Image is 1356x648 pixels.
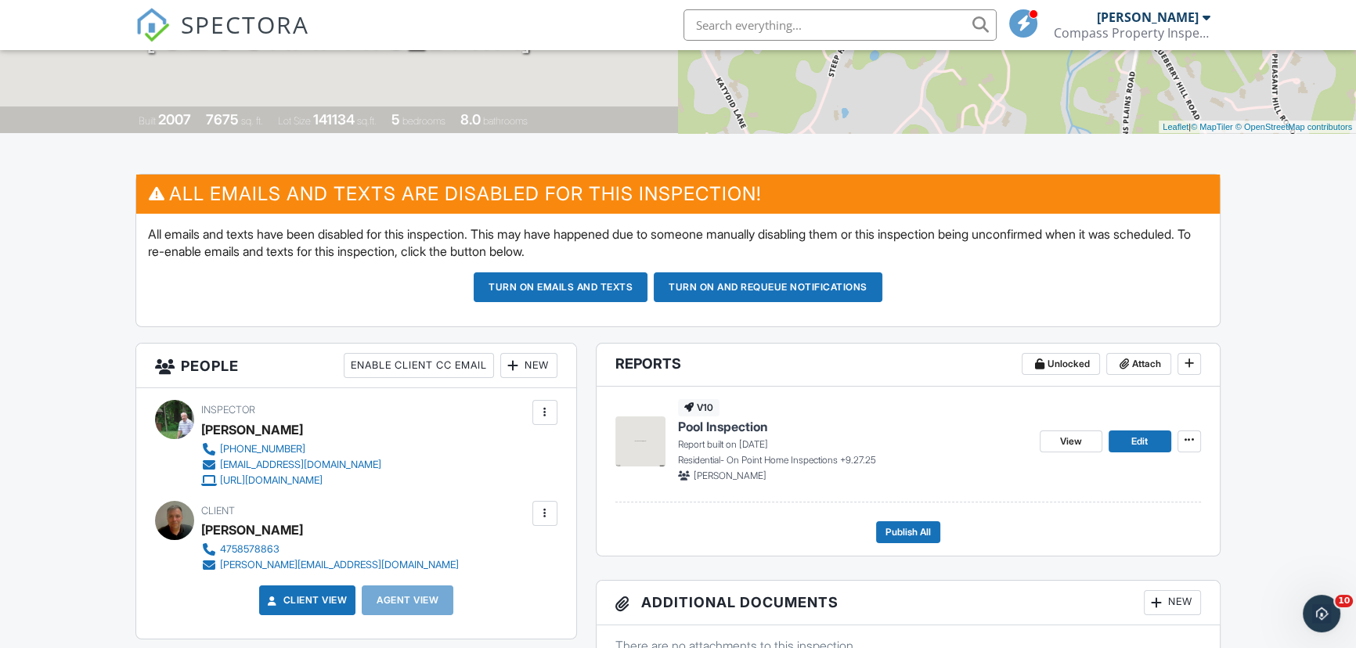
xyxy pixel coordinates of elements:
[201,457,381,473] a: [EMAIL_ADDRESS][DOMAIN_NAME]
[1235,122,1352,131] a: © OpenStreetMap contributors
[181,8,309,41] span: SPECTORA
[357,115,377,127] span: sq.ft.
[278,115,311,127] span: Lot Size
[1191,122,1233,131] a: © MapTiler
[1097,9,1199,25] div: [PERSON_NAME]
[313,111,355,128] div: 141134
[683,9,997,41] input: Search everything...
[483,115,528,127] span: bathrooms
[135,8,170,42] img: The Best Home Inspection Software - Spectora
[148,225,1208,261] p: All emails and texts have been disabled for this inspection. This may have happened due to someon...
[201,518,303,542] div: [PERSON_NAME]
[1054,25,1210,41] div: Compass Property Inspections, LLC
[1144,590,1201,615] div: New
[500,353,557,378] div: New
[139,115,156,127] span: Built
[136,344,575,388] h3: People
[1159,121,1356,134] div: |
[654,272,882,302] button: Turn on and Requeue Notifications
[474,272,647,302] button: Turn on emails and texts
[220,474,323,487] div: [URL][DOMAIN_NAME]
[201,473,381,488] a: [URL][DOMAIN_NAME]
[201,542,459,557] a: 4758578863
[220,443,305,455] div: [PHONE_NUMBER]
[402,115,445,127] span: bedrooms
[241,115,263,127] span: sq. ft.
[1163,122,1188,131] a: Leaflet
[201,557,459,573] a: [PERSON_NAME][EMAIL_ADDRESS][DOMAIN_NAME]
[201,441,381,457] a: [PHONE_NUMBER]
[391,111,400,128] div: 5
[135,21,309,54] a: SPECTORA
[136,175,1220,213] h3: All emails and texts are disabled for this inspection!
[344,353,494,378] div: Enable Client CC Email
[201,505,235,517] span: Client
[460,111,481,128] div: 8.0
[201,418,303,441] div: [PERSON_NAME]
[220,559,459,571] div: [PERSON_NAME][EMAIL_ADDRESS][DOMAIN_NAME]
[1303,595,1340,632] iframe: Intercom live chat
[1335,595,1353,607] span: 10
[158,111,191,128] div: 2007
[220,459,381,471] div: [EMAIL_ADDRESS][DOMAIN_NAME]
[201,404,255,416] span: Inspector
[597,581,1220,625] h3: Additional Documents
[220,543,279,556] div: 4758578863
[265,592,348,608] a: Client View
[206,111,239,128] div: 7675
